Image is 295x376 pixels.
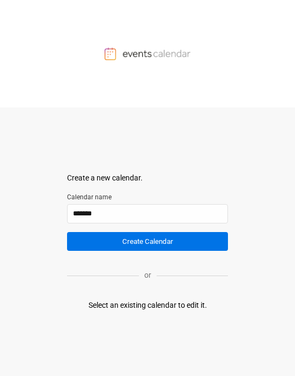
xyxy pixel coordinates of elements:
[67,192,228,202] label: Calendar name
[139,270,157,281] p: or
[88,300,207,311] div: Select an existing calendar to edit it.
[105,47,190,60] img: Events Calendar
[67,172,228,184] div: Create a new calendar.
[67,232,228,251] button: Create Calendar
